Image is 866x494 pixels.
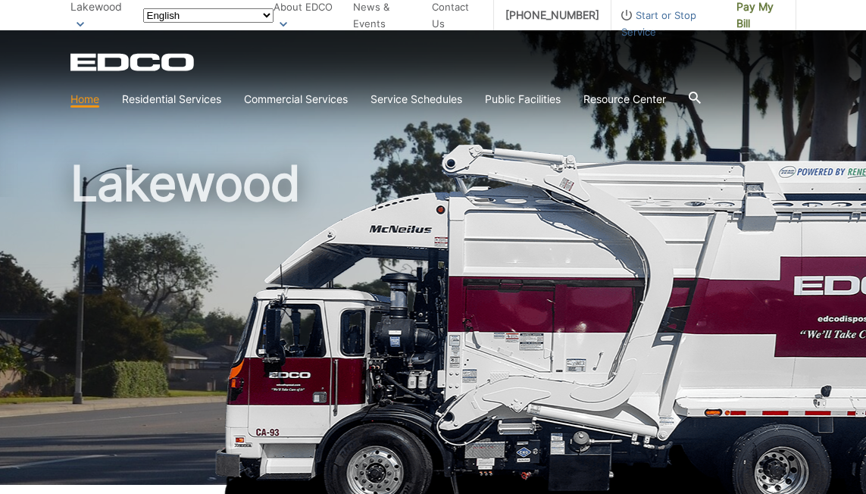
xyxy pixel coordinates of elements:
[485,91,561,108] a: Public Facilities
[70,159,796,492] h1: Lakewood
[122,91,221,108] a: Residential Services
[583,91,666,108] a: Resource Center
[70,53,196,71] a: EDCD logo. Return to the homepage.
[143,8,274,23] select: Select a language
[70,91,99,108] a: Home
[370,91,462,108] a: Service Schedules
[244,91,348,108] a: Commercial Services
